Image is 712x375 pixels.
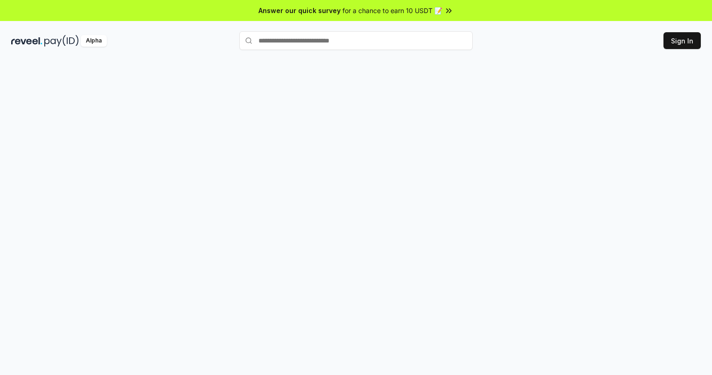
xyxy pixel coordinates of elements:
img: pay_id [44,35,79,47]
span: for a chance to earn 10 USDT 📝 [342,6,442,15]
div: Alpha [81,35,107,47]
span: Answer our quick survey [258,6,341,15]
button: Sign In [663,32,701,49]
img: reveel_dark [11,35,42,47]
